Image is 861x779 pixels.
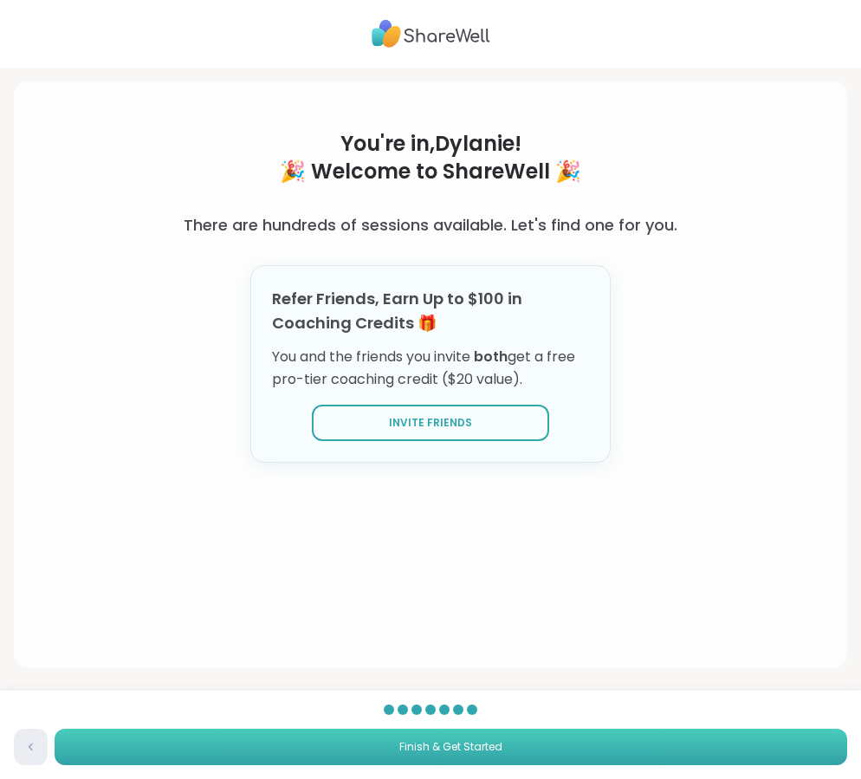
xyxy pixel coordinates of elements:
[272,346,589,391] p: You and the friends you invite get a free pro-tier coaching credit ($20 value).
[399,739,502,755] span: Finish & Get Started
[131,130,731,185] h1: You're in, Dylanie ! 🎉 Welcome to ShareWell 🎉
[312,405,549,441] button: Invite Friends
[184,213,677,237] h3: There are hundreds of sessions available. Let's find one for you.
[389,415,472,431] span: Invite Friends
[474,347,508,367] span: both
[372,14,490,54] img: ShareWell Logo
[272,287,589,335] h3: Refer Friends, Earn Up to $100 in Coaching Credits 🎁
[55,729,847,765] button: Finish & Get Started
